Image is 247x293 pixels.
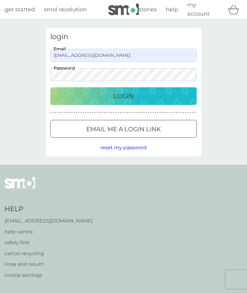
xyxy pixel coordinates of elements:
[141,111,142,114] p: ●
[5,250,93,258] a: carton recycling
[90,111,91,114] p: ●
[162,111,163,114] p: ●
[78,111,80,114] p: ●
[178,111,179,114] p: ●
[5,228,93,236] a: help centre
[111,111,112,114] p: ●
[157,111,159,114] p: ●
[5,6,35,13] span: get started
[143,111,145,114] p: ●
[104,111,105,114] p: ●
[148,111,149,114] p: ●
[108,4,139,15] img: smol
[113,111,114,114] p: ●
[146,111,147,114] p: ●
[5,271,93,279] a: cookie settings
[66,111,68,114] p: ●
[88,111,89,114] p: ●
[187,2,209,17] span: my account
[125,111,126,114] p: ●
[73,111,75,114] p: ●
[97,111,98,114] p: ●
[85,111,86,114] p: ●
[92,111,93,114] p: ●
[139,111,140,114] p: ●
[174,111,175,114] p: ●
[50,87,197,105] button: Login
[228,3,242,16] div: basket
[166,6,178,13] span: help
[183,111,184,114] p: ●
[164,111,166,114] p: ●
[171,111,173,114] p: ●
[99,111,100,114] p: ●
[69,111,70,114] p: ●
[86,124,161,134] p: Email me a login link
[116,111,117,114] p: ●
[53,111,54,114] p: ●
[187,1,219,18] a: my account
[181,111,182,114] p: ●
[109,111,110,114] p: ●
[5,177,35,198] img: smol
[139,5,157,14] a: stories
[132,111,133,114] p: ●
[5,239,93,247] a: safety first
[188,111,189,114] p: ●
[118,111,119,114] p: ●
[100,144,147,152] button: reset my password
[5,260,93,268] a: rinse and return
[120,111,121,114] p: ●
[5,5,35,14] a: get started
[5,204,93,214] h4: Help
[136,111,138,114] p: ●
[185,111,186,114] p: ●
[100,145,147,150] span: reset my password
[195,111,196,114] p: ●
[64,111,66,114] p: ●
[102,111,103,114] p: ●
[55,111,56,114] p: ●
[166,5,178,14] a: help
[50,120,197,138] button: Email me a login link
[62,111,63,114] p: ●
[129,111,131,114] p: ●
[57,111,59,114] p: ●
[81,111,82,114] p: ●
[127,111,128,114] p: ●
[166,111,168,114] p: ●
[113,91,134,101] p: Login
[50,32,197,41] h3: login
[60,111,61,114] p: ●
[190,111,191,114] p: ●
[71,111,73,114] p: ●
[76,111,77,114] p: ●
[139,6,157,13] span: stories
[106,111,107,114] p: ●
[192,111,193,114] p: ●
[169,111,170,114] p: ●
[50,111,52,114] p: ●
[83,111,84,114] p: ●
[176,111,177,114] p: ●
[44,5,87,14] a: smol revolution
[5,217,93,225] a: [EMAIL_ADDRESS][DOMAIN_NAME]
[122,111,123,114] p: ●
[153,111,154,114] p: ●
[150,111,152,114] p: ●
[155,111,156,114] p: ●
[44,6,87,13] span: smol revolution
[95,111,96,114] p: ●
[134,111,135,114] p: ●
[159,111,161,114] p: ●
